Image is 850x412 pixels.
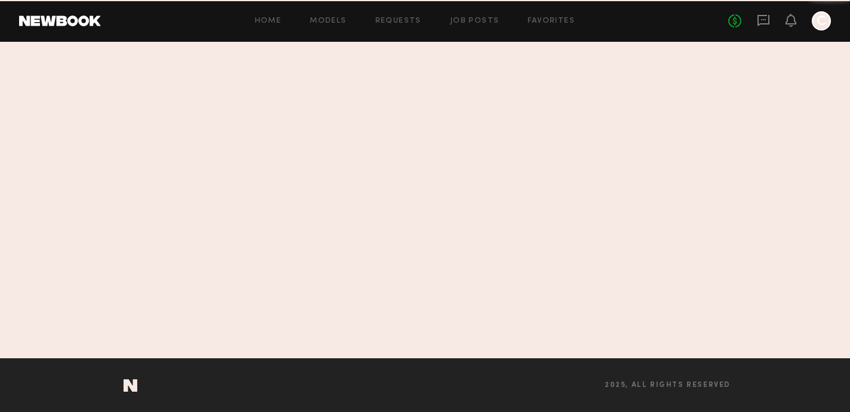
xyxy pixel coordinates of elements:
a: Models [310,17,346,25]
a: Home [255,17,282,25]
span: 2025, all rights reserved [605,382,731,389]
a: Requests [375,17,421,25]
a: Favorites [528,17,575,25]
a: Job Posts [450,17,500,25]
a: C [812,11,831,30]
